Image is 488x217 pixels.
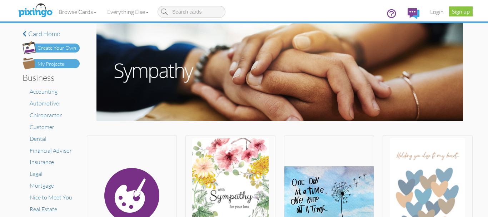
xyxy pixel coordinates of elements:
div: Create Your Own [38,44,76,52]
a: Login [425,3,449,21]
input: Search cards [158,6,225,18]
img: comments.svg [408,8,419,19]
a: Dental [30,135,46,142]
a: Accounting [30,88,58,95]
a: Financial Advisor [30,147,72,154]
h3: Business [23,73,74,82]
a: Card home [23,30,80,38]
a: Browse Cards [53,3,102,21]
a: Everything Else [102,3,154,21]
a: Automotive [30,100,59,107]
img: create-own-button.png [23,41,80,54]
img: sympathy.jpg [96,23,463,121]
a: Sign up [449,6,473,16]
a: Insurance [30,158,54,166]
div: My Projects [38,60,64,68]
a: Nice to Meet You [30,194,72,201]
a: Customer [30,123,54,130]
img: pixingo logo [16,2,54,20]
a: Chiropractor [30,112,62,119]
a: Mortgage [30,182,54,189]
img: my-projects-button.png [23,58,80,69]
a: Real Estate [30,206,57,213]
a: Legal [30,170,43,177]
